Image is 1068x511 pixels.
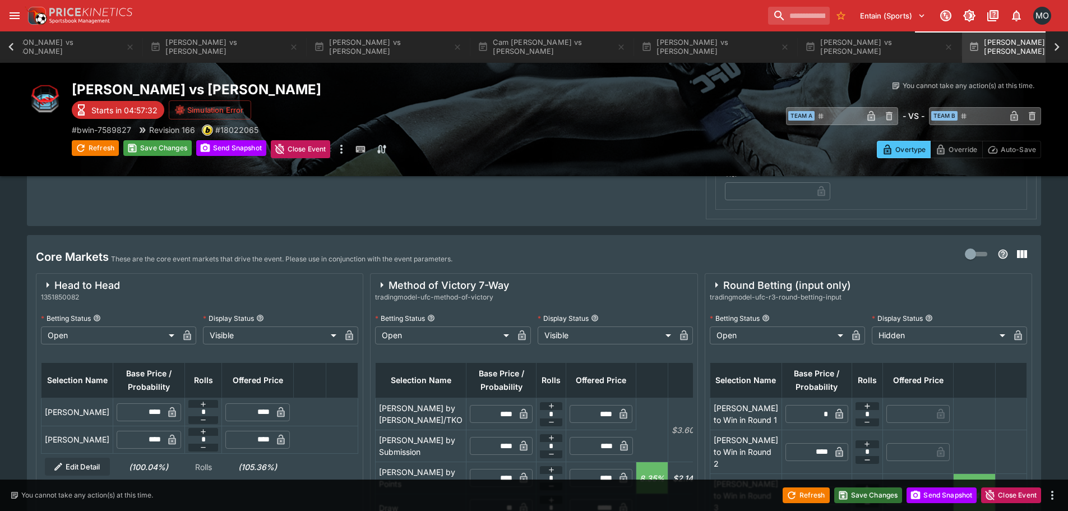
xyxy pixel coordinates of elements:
div: Visible [203,326,340,344]
h2: Copy To Clipboard [72,81,557,98]
button: Notifications [1006,6,1027,26]
button: Display Status [256,314,264,322]
button: Send Snapshot [196,140,266,156]
button: more [335,140,348,158]
button: Matt Oliver [1030,3,1055,28]
p: Override [949,144,977,155]
button: [PERSON_NAME] vs [PERSON_NAME] [144,31,305,63]
p: You cannot take any action(s) at this time. [903,81,1034,91]
p: Display Status [203,314,254,323]
h6: 8.35% [640,472,664,484]
button: Refresh [783,487,830,503]
h6: (105.36%) [225,461,290,473]
button: Overtype [877,141,931,158]
button: Betting Status [762,314,770,322]
button: Close Event [271,140,331,158]
th: Offered Price [222,363,293,398]
button: [PERSON_NAME] vs [PERSON_NAME] [798,31,960,63]
input: search [768,7,830,25]
button: Connected to PK [936,6,956,26]
p: Betting Status [41,314,91,323]
td: [PERSON_NAME] by Submission [376,430,466,462]
div: bwin [202,125,213,136]
img: PriceKinetics [49,8,132,16]
button: Cam [PERSON_NAME] vs [PERSON_NAME] [471,31,632,63]
button: Auto-Save [982,141,1041,158]
p: Rolls [188,461,219,473]
p: Display Status [538,314,589,323]
span: tradingmodel-ufc-method-of-victory [375,292,509,303]
h6: $3.60 [672,424,694,436]
th: Rolls [852,363,883,398]
img: Sportsbook Management [49,19,110,24]
th: Rolls [537,363,566,398]
button: Betting Status [427,314,435,322]
p: You cannot take any action(s) at this time. [21,490,153,500]
td: [PERSON_NAME] [41,426,113,453]
p: Starts in 04:57:32 [91,104,158,116]
button: more [1046,489,1059,502]
div: Round Betting (input only) [710,278,851,292]
span: Team A [788,111,815,121]
h6: $2.14 [672,472,694,484]
th: Rolls [184,363,222,398]
div: Method of Victory 7-Way [375,278,509,292]
button: Simulation Error [169,100,251,119]
button: Display Status [925,314,933,322]
img: mma.png [27,81,63,117]
th: Base Price / Probability [782,363,852,398]
h6: (100.04%) [117,461,182,473]
button: [PERSON_NAME] vs [PERSON_NAME] [635,31,796,63]
button: Documentation [983,6,1003,26]
p: Betting Status [710,314,760,323]
th: Offered Price [566,363,636,398]
th: Selection Name [41,363,113,398]
button: Select Tenant [853,7,932,25]
button: No Bookmarks [832,7,850,25]
td: [PERSON_NAME] by Points [376,462,466,494]
button: [PERSON_NAME] vs [PERSON_NAME] [307,31,469,63]
th: Base Price / Probability [466,363,537,398]
button: Close Event [981,487,1041,503]
div: Open [41,326,178,344]
td: [PERSON_NAME] to Win in Round 2 [710,430,782,474]
button: Display Status [591,314,599,322]
th: Base Price / Probability [113,363,185,398]
button: Refresh [72,140,119,156]
span: 1351850082 [41,292,120,303]
button: Save Changes [123,140,192,156]
p: Auto-Save [1001,144,1036,155]
td: [PERSON_NAME] by [PERSON_NAME]/TKO [376,398,466,430]
td: [PERSON_NAME] to Win in Round 1 [710,398,782,430]
div: Open [375,326,512,344]
p: Betting Status [375,314,425,323]
p: Copy To Clipboard [215,124,258,136]
p: Overtype [895,144,926,155]
button: Save Changes [834,487,903,503]
th: Selection Name [710,363,782,398]
td: [PERSON_NAME] [41,398,113,426]
button: Override [930,141,982,158]
th: Selection Name [376,363,466,398]
span: tradingmodel-ufc-r3-round-betting-input [710,292,851,303]
th: Offered Price [883,363,953,398]
button: Send Snapshot [907,487,977,503]
div: Visible [538,326,675,344]
div: Start From [877,141,1041,158]
button: open drawer [4,6,25,26]
span: Team B [931,111,958,121]
img: PriceKinetics Logo [25,4,47,27]
div: Hidden [872,326,1009,344]
h6: - VS - [903,110,924,122]
h4: Core Markets [36,250,109,264]
p: Display Status [872,314,923,323]
p: Revision 166 [149,124,195,136]
img: bwin.png [202,125,212,135]
button: Toggle light/dark mode [959,6,979,26]
button: Edit Detail [45,458,110,476]
p: Copy To Clipboard [72,124,131,136]
p: These are the core event markets that drive the event. Please use in conjunction with the event p... [111,254,452,265]
div: Head to Head [41,278,120,292]
div: Matt Oliver [1033,7,1051,25]
div: Open [710,326,847,344]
